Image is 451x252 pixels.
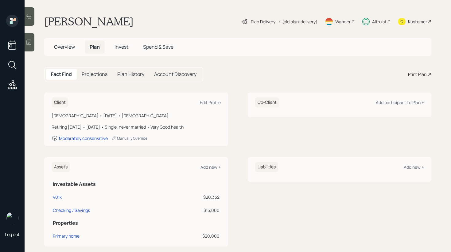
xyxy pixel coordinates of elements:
h6: Assets [52,162,70,172]
h5: Properties [53,220,220,226]
div: Add participant to Plan + [376,100,424,105]
div: Warmer [335,18,351,25]
div: Log out [5,231,20,237]
span: Spend & Save [143,43,173,50]
div: Print Plan [408,71,426,77]
h5: Fact Find [51,71,72,77]
div: Altruist [372,18,387,25]
h1: [PERSON_NAME] [44,15,134,28]
h5: Investable Assets [53,181,220,187]
h5: Projections [82,71,107,77]
span: Invest [115,43,128,50]
div: Retiring [DATE] • [DATE] • Single, never married • Very Good health [52,124,221,130]
div: Add new + [200,164,221,170]
span: Overview [54,43,75,50]
div: [DEMOGRAPHIC_DATA] • [DATE] • [DEMOGRAPHIC_DATA] [52,112,221,119]
img: retirable_logo.png [6,212,18,224]
div: 401k [53,194,62,200]
div: $20,332 [166,194,220,200]
div: Primary home [53,233,80,239]
h6: Co-Client [255,97,279,107]
div: Add new + [404,164,424,170]
h6: Liabilities [255,162,278,172]
h6: Client [52,97,68,107]
div: Moderately conservative [59,135,108,141]
div: Kustomer [408,18,427,25]
h5: Plan History [117,71,144,77]
div: • (old plan-delivery) [278,18,317,25]
div: Edit Profile [200,100,221,105]
div: Checking / Savings [53,207,90,213]
span: Plan [90,43,100,50]
div: Plan Delivery [251,18,275,25]
h5: Account Discovery [154,71,196,77]
div: Manually Override [111,136,147,141]
div: $20,000 [166,233,220,239]
div: $15,000 [166,207,220,213]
